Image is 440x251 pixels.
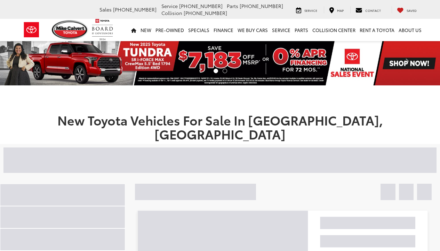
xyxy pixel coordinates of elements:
[270,19,293,41] a: Service
[138,19,153,41] a: New
[129,19,138,41] a: Home
[161,9,182,16] span: Collision
[358,19,397,41] a: Rent a Toyota
[397,19,424,41] a: About Us
[337,8,344,13] span: Map
[211,19,235,41] a: Finance
[392,6,422,13] a: My Saved Vehicles
[184,9,227,16] span: [PHONE_NUMBER]
[153,19,186,41] a: Pre-Owned
[179,2,223,9] span: [PHONE_NUMBER]
[304,8,317,13] span: Service
[227,2,238,9] span: Parts
[324,6,349,13] a: Map
[310,19,358,41] a: Collision Center
[407,8,417,13] span: Saved
[291,6,322,13] a: Service
[113,6,157,13] span: [PHONE_NUMBER]
[186,19,211,41] a: Specials
[293,19,310,41] a: Parts
[161,2,178,9] span: Service
[235,19,270,41] a: WE BUY CARS
[99,6,112,13] span: Sales
[52,20,89,39] img: Mike Calvert Toyota
[18,18,45,41] img: Toyota
[350,6,386,13] a: Contact
[365,8,381,13] span: Contact
[240,2,283,9] span: [PHONE_NUMBER]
